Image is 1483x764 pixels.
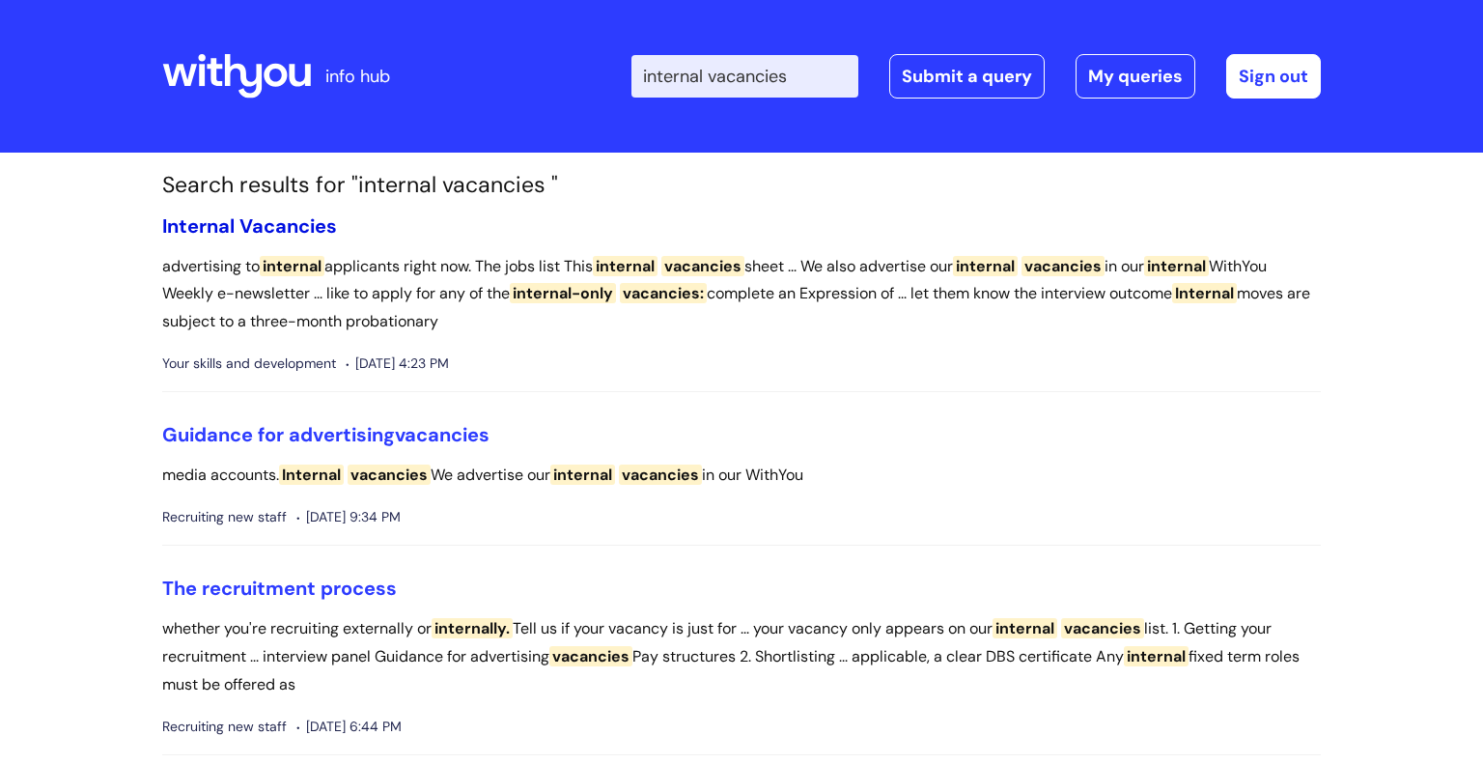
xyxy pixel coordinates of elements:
span: Recruiting new staff [162,505,287,529]
span: Internal [1172,283,1237,303]
span: internal [953,256,1018,276]
span: internal [260,256,324,276]
span: [DATE] 6:44 PM [296,715,402,739]
a: My queries [1076,54,1195,99]
span: vacancies [549,646,632,666]
p: advertising to applicants right now. The jobs list This sheet ... We also advertise our in our Wi... [162,253,1321,336]
span: internal [1144,256,1209,276]
span: internal [1124,646,1189,666]
div: | - [631,54,1321,99]
span: internal [550,465,615,485]
span: vacancies [395,422,490,447]
p: whether you're recruiting externally or Tell us if your vacancy is just for ... your vacancy only... [162,615,1321,698]
a: Sign out [1226,54,1321,99]
span: [DATE] 4:23 PM [346,352,449,376]
span: Your skills and development [162,352,336,376]
a: Internal Vacancies [162,213,337,239]
span: vacancies [661,256,744,276]
span: internal [593,256,658,276]
span: internal [993,618,1057,638]
span: Internal [279,465,344,485]
span: vacancies [1061,618,1144,638]
span: internal-only [510,283,616,303]
span: vacancies: [620,283,707,303]
p: media accounts. We advertise our in our WithYou [162,462,1321,490]
span: Vacancies [239,213,337,239]
span: Internal [162,213,235,239]
span: Recruiting new staff [162,715,287,739]
span: vacancies [1021,256,1105,276]
p: info hub [325,61,390,92]
a: Guidance for advertisingvacancies [162,422,490,447]
input: Search [631,55,858,98]
span: vacancies [619,465,702,485]
a: The recruitment process [162,576,397,601]
a: Submit a query [889,54,1045,99]
span: internally. [432,618,513,638]
h1: Search results for "internal vacancies " [162,172,1321,199]
span: [DATE] 9:34 PM [296,505,401,529]
span: vacancies [348,465,431,485]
